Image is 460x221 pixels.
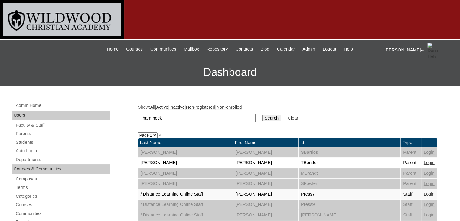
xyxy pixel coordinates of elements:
[15,147,110,155] a: Auto Login
[138,147,233,158] td: [PERSON_NAME]
[138,158,233,168] td: [PERSON_NAME]
[401,200,421,210] td: Staff
[401,158,421,168] td: Parent
[184,46,199,53] span: Mailbox
[233,210,298,220] td: [PERSON_NAME]
[299,200,400,210] td: Press9
[123,46,146,53] a: Courses
[299,168,400,179] td: MBrandt
[424,213,435,217] a: Login
[12,110,110,120] div: Users
[401,138,421,147] td: Type
[299,189,400,200] td: Press7
[288,116,298,120] a: Clear
[344,46,353,53] span: Help
[126,46,143,53] span: Courses
[15,184,110,191] a: Terms
[15,201,110,209] a: Courses
[107,46,119,53] span: Home
[15,121,110,129] a: Faculty & Staff
[159,133,161,137] a: »
[3,3,121,36] img: logo-white.png
[138,179,233,189] td: [PERSON_NAME]
[299,158,400,168] td: TBender
[424,202,435,207] a: Login
[15,156,110,163] a: Departments
[323,46,336,53] span: Logout
[424,181,435,186] a: Login
[138,210,233,220] td: / Distance Learning Online Staff
[384,43,454,58] div: [PERSON_NAME]
[401,168,421,179] td: Parent
[299,210,400,220] td: [PERSON_NAME]
[138,200,233,210] td: / Distance Learning Online Staff
[216,105,242,110] a: Non-enrolled
[15,175,110,183] a: Campuses
[142,114,256,122] input: Search
[424,192,435,196] a: Login
[204,46,231,53] a: Repository
[150,105,155,110] a: All
[299,46,318,53] a: Admin
[302,46,315,53] span: Admin
[15,102,110,109] a: Admin Home
[15,210,110,217] a: Communities
[138,168,233,179] td: [PERSON_NAME]
[341,46,356,53] a: Help
[150,46,176,53] span: Communities
[233,147,298,158] td: [PERSON_NAME]
[156,105,168,110] a: Active
[207,46,228,53] span: Repository
[3,59,457,86] h3: Dashboard
[169,105,185,110] a: Inactive
[186,105,215,110] a: Non-registered
[233,189,298,200] td: [PERSON_NAME]
[138,138,233,147] td: Last Name
[427,43,442,58] img: Dena Hohl
[15,139,110,146] a: Students
[12,164,110,174] div: Courses & Communities
[233,138,298,147] td: First Name
[299,138,400,147] td: Id
[299,147,400,158] td: SBarrios
[257,46,272,53] a: Blog
[424,150,435,155] a: Login
[138,104,437,126] div: Show: | | | |
[274,46,298,53] a: Calendar
[262,115,281,121] input: Search
[181,46,202,53] a: Mailbox
[233,200,298,210] td: [PERSON_NAME]
[104,46,122,53] a: Home
[15,130,110,137] a: Parents
[320,46,339,53] a: Logout
[401,179,421,189] td: Parent
[424,171,435,176] a: Login
[233,179,298,189] td: [PERSON_NAME]
[401,210,421,220] td: Staff
[233,158,298,168] td: [PERSON_NAME]
[424,160,435,165] a: Login
[232,46,256,53] a: Contacts
[138,189,233,200] td: / Distance Learning Online Staff
[15,193,110,200] a: Categories
[401,189,421,200] td: Staff
[233,168,298,179] td: [PERSON_NAME]
[277,46,295,53] span: Calendar
[401,147,421,158] td: Parent
[260,46,269,53] span: Blog
[299,179,400,189] td: SFowler
[147,46,179,53] a: Communities
[235,46,253,53] span: Contacts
